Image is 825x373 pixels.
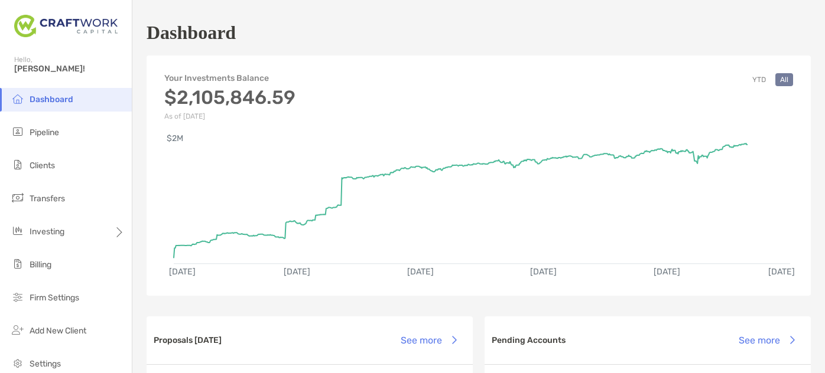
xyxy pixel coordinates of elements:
[14,5,118,47] img: Zoe Logo
[30,227,64,237] span: Investing
[30,194,65,204] span: Transfers
[11,224,25,238] img: investing icon
[11,323,25,337] img: add_new_client icon
[30,260,51,270] span: Billing
[164,112,295,120] p: As of [DATE]
[30,94,73,104] span: Dashboard
[11,356,25,370] img: settings icon
[30,293,79,303] span: Firm Settings
[167,133,183,143] text: $2M
[492,335,566,345] h3: Pending Accounts
[154,335,222,345] h3: Proposals [DATE]
[169,267,196,277] text: [DATE]
[30,127,59,138] span: Pipeline
[30,359,61,369] span: Settings
[775,73,793,86] button: All
[729,327,804,353] button: See more
[530,267,557,277] text: [DATE]
[164,73,295,83] h4: Your Investments Balance
[11,191,25,205] img: transfers icon
[30,326,86,336] span: Add New Client
[14,64,125,74] span: [PERSON_NAME]!
[164,86,295,109] h3: $2,105,846.59
[654,267,680,277] text: [DATE]
[11,91,25,106] img: dashboard icon
[11,257,25,271] img: billing icon
[391,327,466,353] button: See more
[284,267,310,277] text: [DATE]
[11,125,25,139] img: pipeline icon
[768,267,795,277] text: [DATE]
[748,73,771,86] button: YTD
[30,161,55,171] span: Clients
[147,22,236,44] h1: Dashboard
[11,290,25,304] img: firm-settings icon
[407,267,434,277] text: [DATE]
[11,158,25,172] img: clients icon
